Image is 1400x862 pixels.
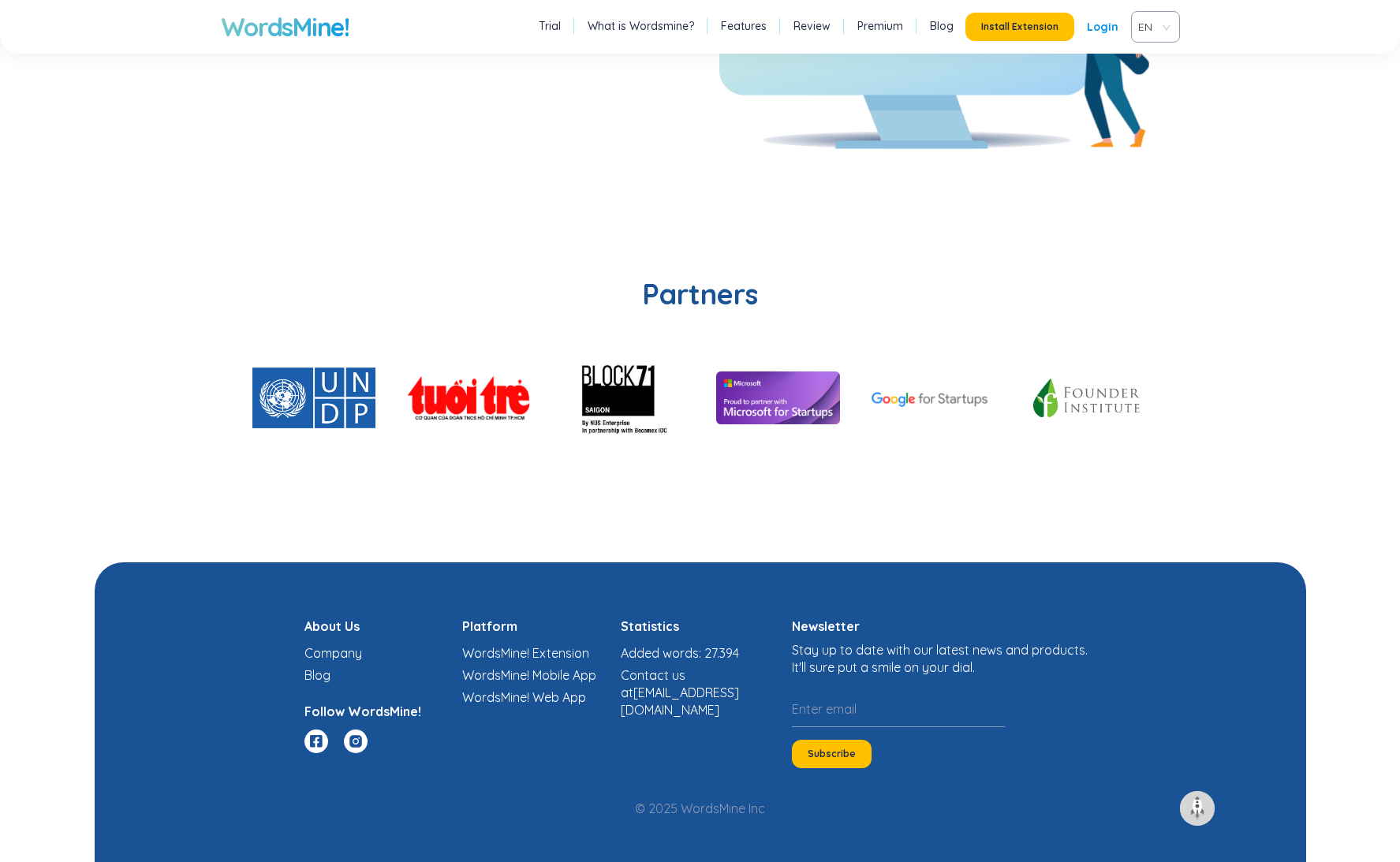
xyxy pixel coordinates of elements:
a: Blog [304,667,330,683]
a: Features [721,18,767,34]
h4: About Us [304,618,463,635]
img: UNDP [252,368,375,428]
h4: Follow WordsMine! [304,703,463,720]
img: Google [872,392,995,407]
a: Company [304,645,362,661]
button: Install Extension [965,13,1074,41]
a: Trial [539,18,561,34]
a: Contact us at[EMAIL_ADDRESS][DOMAIN_NAME] [621,667,739,718]
a: WordsMine! Mobile App [462,667,596,683]
a: WordsMine! Web App [462,689,586,705]
div: © 2025 WordsMine Inc [221,800,1180,817]
a: Review [793,18,831,34]
button: Subscribe [792,740,872,768]
a: WordsMine! Extension [462,645,589,661]
a: What is Wordsmine? [588,18,694,34]
span: VIE [1138,15,1167,39]
img: TuoiTre [407,375,530,420]
a: WordsMine! [221,11,349,43]
a: Added words: 27.394 [621,645,739,661]
h4: Statistics [621,618,779,635]
a: Premium [857,18,903,34]
input: Enter email [792,692,1005,727]
img: Founder Institute [1026,373,1149,424]
a: Login [1087,13,1118,41]
h4: Platform [462,618,621,635]
a: Blog [930,18,954,34]
h4: Newsletter [792,618,1096,635]
span: Install Extension [981,21,1058,33]
span: Subscribe [808,748,856,760]
div: Stay up to date with our latest news and products. It'll sure put a smile on your dial. [792,641,1096,676]
img: Microsoft [716,371,839,424]
img: to top [1185,796,1210,821]
img: Block71 [562,337,685,460]
h2: Partners [221,275,1180,313]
